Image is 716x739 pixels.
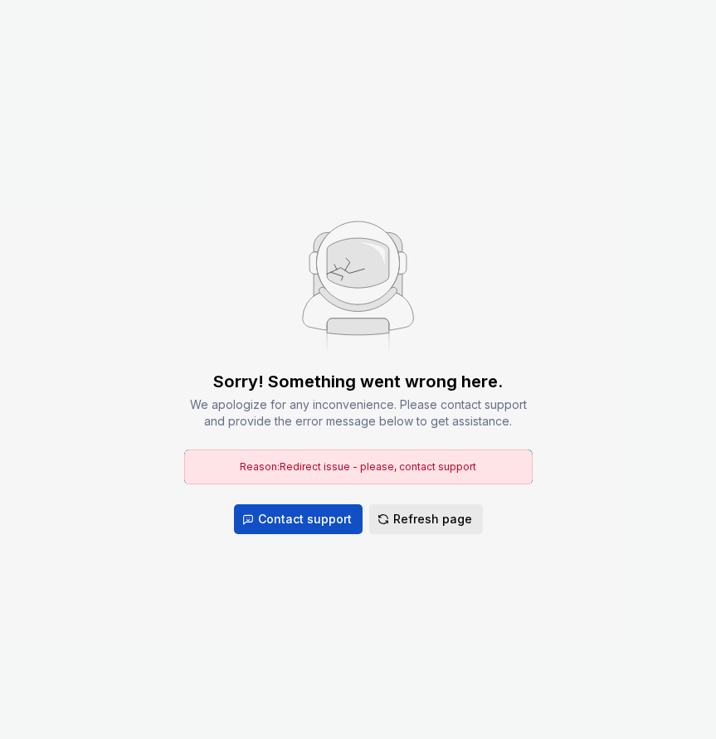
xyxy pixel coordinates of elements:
[258,511,352,528] span: Contact support
[393,511,472,528] span: Refresh page
[213,370,503,393] div: Sorry! Something went wrong here.
[184,396,533,430] div: We apologize for any inconvenience. Please contact support and provide the error message below to...
[234,504,363,534] button: Contact support
[369,504,483,534] button: Refresh page
[240,460,476,473] span: Reason: Redirect issue - please, contact support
